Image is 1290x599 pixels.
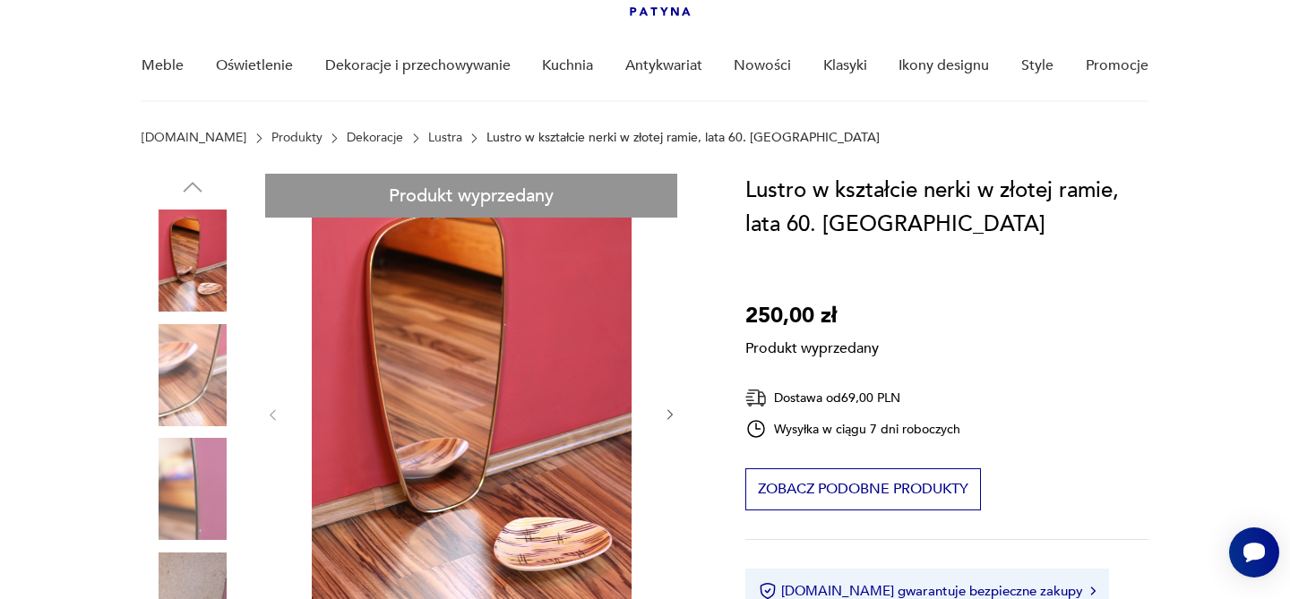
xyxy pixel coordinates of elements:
[745,468,981,510] button: Zobacz podobne produkty
[1021,31,1053,100] a: Style
[745,174,1148,242] h1: Lustro w kształcie nerki w złotej ramie, lata 60. [GEOGRAPHIC_DATA]
[271,131,322,145] a: Produkty
[1090,586,1096,595] img: Ikona strzałki w prawo
[142,31,184,100] a: Meble
[1229,527,1279,578] iframe: Smartsupp widget button
[745,387,767,409] img: Ikona dostawy
[745,333,879,358] p: Produkt wyprzedany
[899,31,989,100] a: Ikony designu
[428,131,462,145] a: Lustra
[142,131,246,145] a: [DOMAIN_NAME]
[1086,31,1148,100] a: Promocje
[734,31,791,100] a: Nowości
[745,387,960,409] div: Dostawa od 69,00 PLN
[823,31,867,100] a: Klasyki
[745,299,879,333] p: 250,00 zł
[486,131,880,145] p: Lustro w kształcie nerki w złotej ramie, lata 60. [GEOGRAPHIC_DATA]
[625,31,702,100] a: Antykwariat
[347,131,403,145] a: Dekoracje
[325,31,511,100] a: Dekoracje i przechowywanie
[745,418,960,440] div: Wysyłka w ciągu 7 dni roboczych
[216,31,293,100] a: Oświetlenie
[542,31,593,100] a: Kuchnia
